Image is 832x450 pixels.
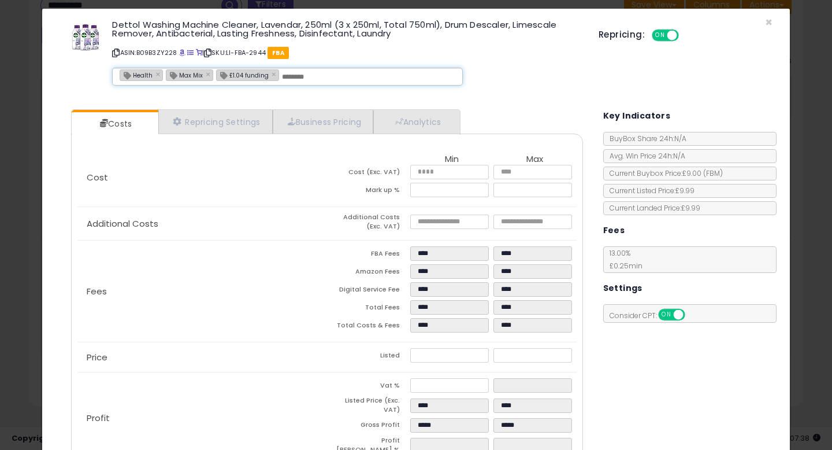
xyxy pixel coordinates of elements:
span: Consider CPT: [604,311,700,320]
td: FBA Fees [327,246,410,264]
span: FBA [268,47,289,59]
p: Cost [77,173,327,182]
span: BuyBox Share 24h: N/A [604,134,686,143]
td: Listed Price (Exc. VAT) [327,396,410,418]
h3: Dettol Washing Machine Cleaner, Lavendar, 250ml (3 x 250ml, Total 750ml), Drum Descaler, Limescal... [112,20,581,38]
span: Avg. Win Price 24h: N/A [604,151,685,161]
a: Business Pricing [273,110,374,134]
h5: Settings [603,281,642,296]
th: Min [410,154,493,165]
a: × [272,69,278,79]
a: × [155,69,162,79]
span: OFF [677,31,696,40]
td: Cost (Exc. VAT) [327,165,410,183]
p: Additional Costs [77,219,327,228]
td: Gross Profit [327,418,410,436]
span: Current Buybox Price: [604,168,723,178]
td: Digital Service Fee [327,282,410,300]
p: Price [77,353,327,362]
a: Analytics [373,110,459,134]
a: × [206,69,213,79]
a: Repricing Settings [158,110,273,134]
td: Vat % [327,378,410,396]
td: Mark up % [327,183,410,201]
p: Profit [77,414,327,423]
span: × [765,14,772,31]
h5: Repricing: [599,30,645,39]
a: Costs [72,112,157,135]
a: All offer listings [187,48,194,57]
td: Additional Costs (Exc. VAT) [327,213,410,234]
span: £0.25 min [604,261,642,271]
span: ON [659,310,674,320]
span: 13.00 % [604,248,642,271]
span: OFF [683,310,701,320]
a: Your listing only [196,48,202,57]
td: Total Fees [327,300,410,318]
img: 51ivzsZ3UzL._SL60_.jpg [68,20,103,55]
td: Total Costs & Fees [327,318,410,336]
span: Health [120,70,153,80]
span: ON [653,31,667,40]
p: Fees [77,287,327,296]
h5: Key Indicators [603,109,671,123]
span: Max Mix [166,70,203,80]
span: £1.04 funding [217,70,269,80]
td: Amazon Fees [327,264,410,282]
td: Listed [327,348,410,366]
th: Max [493,154,577,165]
a: BuyBox page [179,48,185,57]
span: ( FBM ) [703,168,723,178]
h5: Fees [603,223,625,238]
span: Current Landed Price: £9.99 [604,203,700,213]
p: ASIN: B09B3ZY228 | SKU: LI-FBA-2944 [112,43,581,62]
span: Current Listed Price: £9.99 [604,186,694,196]
span: £9.00 [682,168,723,178]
